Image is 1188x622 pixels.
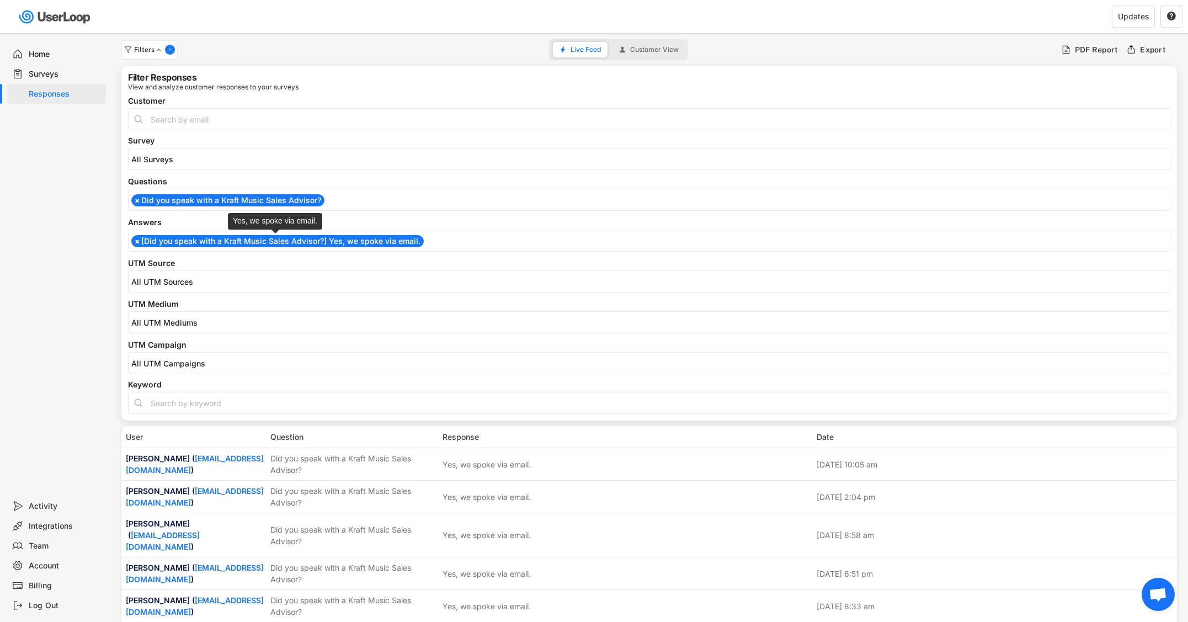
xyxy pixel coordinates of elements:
[817,431,1173,443] div: Date
[29,541,102,551] div: Team
[443,568,531,580] div: Yes, we spoke via email.
[270,562,436,585] div: Did you speak with a Kraft Music Sales Advisor?
[128,300,1170,308] div: UTM Medium
[126,454,264,475] a: [EMAIL_ADDRESS][DOMAIN_NAME]
[29,600,102,611] div: Log Out
[128,84,299,91] div: View and analyze customer responses to your surveys
[29,581,102,591] div: Billing
[817,491,1173,503] div: [DATE] 2:04 pm
[1075,45,1118,55] div: PDF Report
[443,529,531,541] div: Yes, we spoke via email.
[131,155,1173,164] input: All Surveys
[270,453,436,476] div: Did you speak with a Kraft Music Sales Advisor?
[270,431,436,443] div: Question
[1142,578,1175,611] a: Open chat
[270,524,436,547] div: Did you speak with a Kraft Music Sales Advisor?
[126,453,264,476] div: [PERSON_NAME] ( )
[135,237,140,245] span: ×
[126,594,264,618] div: [PERSON_NAME] ( )
[630,46,679,53] span: Customer View
[128,392,1170,414] input: Search by keyword
[128,259,1170,267] div: UTM Source
[126,485,264,508] div: [PERSON_NAME] ( )
[817,568,1173,580] div: [DATE] 6:51 pm
[1118,13,1149,20] div: Updates
[29,561,102,571] div: Account
[128,108,1170,130] input: Search by email
[134,46,163,53] div: Filters
[270,594,436,618] div: Did you speak with a Kraft Music Sales Advisor?
[443,491,531,503] div: Yes, we spoke via email.
[126,486,264,507] a: [EMAIL_ADDRESS][DOMAIN_NAME]
[135,196,140,204] span: ×
[612,42,685,57] button: Customer View
[126,562,264,585] div: [PERSON_NAME] ( )
[29,69,102,79] div: Surveys
[1167,11,1176,21] text: 
[126,563,264,584] a: [EMAIL_ADDRESS][DOMAIN_NAME]
[1166,12,1176,22] button: 
[131,235,424,247] li: [Did you speak with a Kraft Music Sales Advisor?] Yes, we spoke via email.
[131,359,1173,368] input: All UTM Campaigns
[817,529,1173,541] div: [DATE] 8:58 am
[128,137,1170,145] div: Survey
[553,42,608,57] button: Live Feed
[126,530,200,551] a: [EMAIL_ADDRESS][DOMAIN_NAME]
[126,596,264,616] a: [EMAIL_ADDRESS][DOMAIN_NAME]
[29,89,102,99] div: Responses
[128,178,1170,185] div: Questions
[817,600,1173,612] div: [DATE] 8:33 am
[270,485,436,508] div: Did you speak with a Kraft Music Sales Advisor?
[571,46,601,53] span: Live Feed
[29,501,102,512] div: Activity
[128,97,1170,105] div: Customer
[29,521,102,531] div: Integrations
[126,431,264,443] div: User
[131,277,1173,286] input: All UTM Sources
[817,459,1173,470] div: [DATE] 10:05 am
[131,318,1173,327] input: All UTM Mediums
[17,6,94,28] img: userloop-logo-01.svg
[443,600,531,612] div: Yes, we spoke via email.
[128,381,1170,389] div: Keyword
[443,431,810,443] div: Response
[443,459,531,470] div: Yes, we spoke via email.
[29,49,102,60] div: Home
[126,518,264,552] div: [PERSON_NAME] ( )
[131,194,324,206] li: Did you speak with a Kraft Music Sales Advisor?
[1140,45,1166,55] div: Export
[128,341,1170,349] div: UTM Campaign
[128,73,196,82] div: Filter Responses
[128,219,1170,226] div: Answers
